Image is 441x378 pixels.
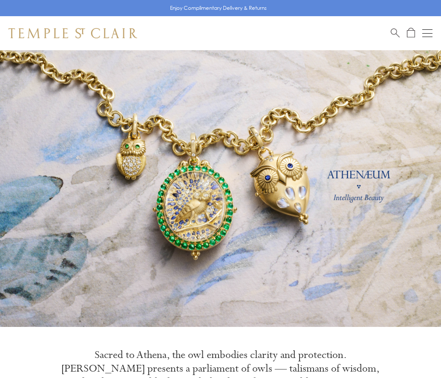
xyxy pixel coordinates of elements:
button: Open navigation [422,28,432,38]
p: Enjoy Complimentary Delivery & Returns [170,4,267,12]
a: Open Shopping Bag [407,28,415,38]
a: Search [391,28,400,38]
img: Temple St. Clair [9,28,137,38]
